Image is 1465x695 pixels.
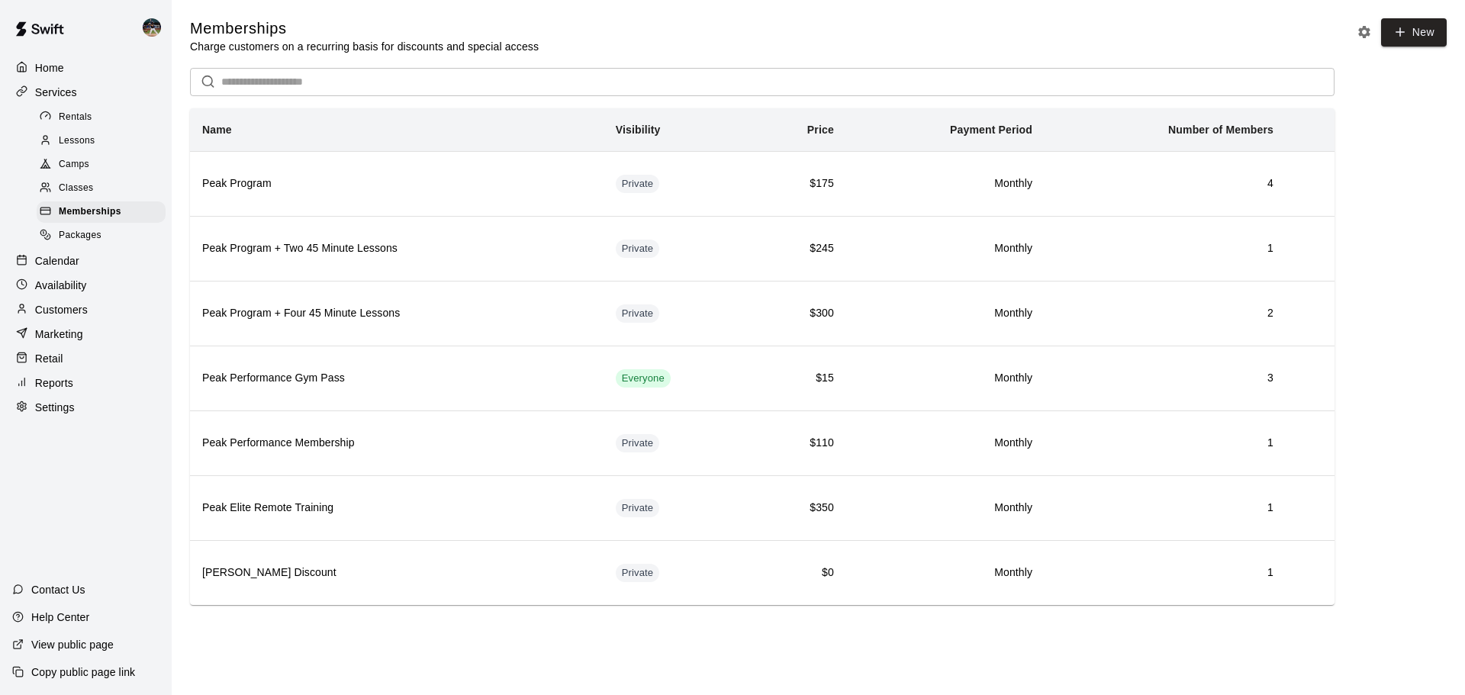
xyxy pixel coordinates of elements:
a: Reports [12,372,159,394]
h6: Peak Program + Four 45 Minute Lessons [202,305,591,322]
a: Retail [12,347,159,370]
h6: $175 [763,175,834,192]
div: Camps [37,154,166,175]
table: simple table [190,108,1335,605]
h6: Monthly [858,370,1032,387]
h6: $350 [763,500,834,516]
a: Packages [37,224,172,248]
b: Payment Period [950,124,1032,136]
div: Rentals [37,107,166,128]
b: Visibility [616,124,661,136]
h6: 1 [1057,565,1273,581]
a: Camps [37,153,172,177]
h6: Monthly [858,435,1032,452]
div: Classes [37,178,166,199]
a: Services [12,81,159,104]
h6: Monthly [858,175,1032,192]
a: Memberships [37,201,172,224]
span: Camps [59,157,89,172]
span: Lessons [59,134,95,149]
h6: Peak Program [202,175,591,192]
p: Marketing [35,327,83,342]
p: Contact Us [31,582,85,597]
h6: $245 [763,240,834,257]
h6: $110 [763,435,834,452]
h6: 2 [1057,305,1273,322]
p: Reports [35,375,73,391]
a: Calendar [12,249,159,272]
p: Home [35,60,64,76]
a: Lessons [37,129,172,153]
a: Availability [12,274,159,297]
b: Price [807,124,834,136]
div: This membership is hidden from the memberships page [616,304,660,323]
a: Customers [12,298,159,321]
a: New [1381,18,1447,47]
span: Private [616,501,660,516]
div: This membership is visible to all customers [616,369,671,388]
div: This membership is hidden from the memberships page [616,499,660,517]
div: Packages [37,225,166,246]
div: Memberships [37,201,166,223]
h6: Peak Program + Two 45 Minute Lessons [202,240,591,257]
a: Marketing [12,323,159,346]
h6: $0 [763,565,834,581]
div: This membership is hidden from the memberships page [616,240,660,258]
a: Classes [37,177,172,201]
span: Private [616,242,660,256]
span: Classes [59,181,93,196]
b: Number of Members [1168,124,1273,136]
span: Private [616,436,660,451]
h6: $300 [763,305,834,322]
span: Everyone [616,372,671,386]
h6: [PERSON_NAME] Discount [202,565,591,581]
img: Nolan Gilbert [143,18,161,37]
div: Lessons [37,130,166,152]
h6: Monthly [858,240,1032,257]
h6: 3 [1057,370,1273,387]
b: Name [202,124,232,136]
h6: Peak Performance Gym Pass [202,370,591,387]
h6: Monthly [858,500,1032,516]
p: Retail [35,351,63,366]
span: Packages [59,228,101,243]
p: View public page [31,637,114,652]
p: Settings [35,400,75,415]
span: Private [616,307,660,321]
div: This membership is hidden from the memberships page [616,564,660,582]
p: Copy public page link [31,664,135,680]
h6: 1 [1057,240,1273,257]
span: Memberships [59,204,121,220]
button: Memberships settings [1353,21,1376,43]
div: This membership is hidden from the memberships page [616,175,660,193]
a: Home [12,56,159,79]
h6: $15 [763,370,834,387]
p: Services [35,85,77,100]
div: This membership is hidden from the memberships page [616,434,660,452]
h5: Memberships [190,18,539,39]
a: Settings [12,396,159,419]
p: Calendar [35,253,79,269]
h6: Monthly [858,565,1032,581]
div: Nolan Gilbert [140,12,172,43]
p: Help Center [31,610,89,625]
p: Charge customers on a recurring basis for discounts and special access [190,39,539,54]
p: Availability [35,278,87,293]
span: Private [616,177,660,191]
a: Rentals [37,105,172,129]
h6: 1 [1057,500,1273,516]
h6: Peak Elite Remote Training [202,500,591,516]
h6: Monthly [858,305,1032,322]
h6: Peak Performance Membership [202,435,591,452]
span: Private [616,566,660,581]
h6: 1 [1057,435,1273,452]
